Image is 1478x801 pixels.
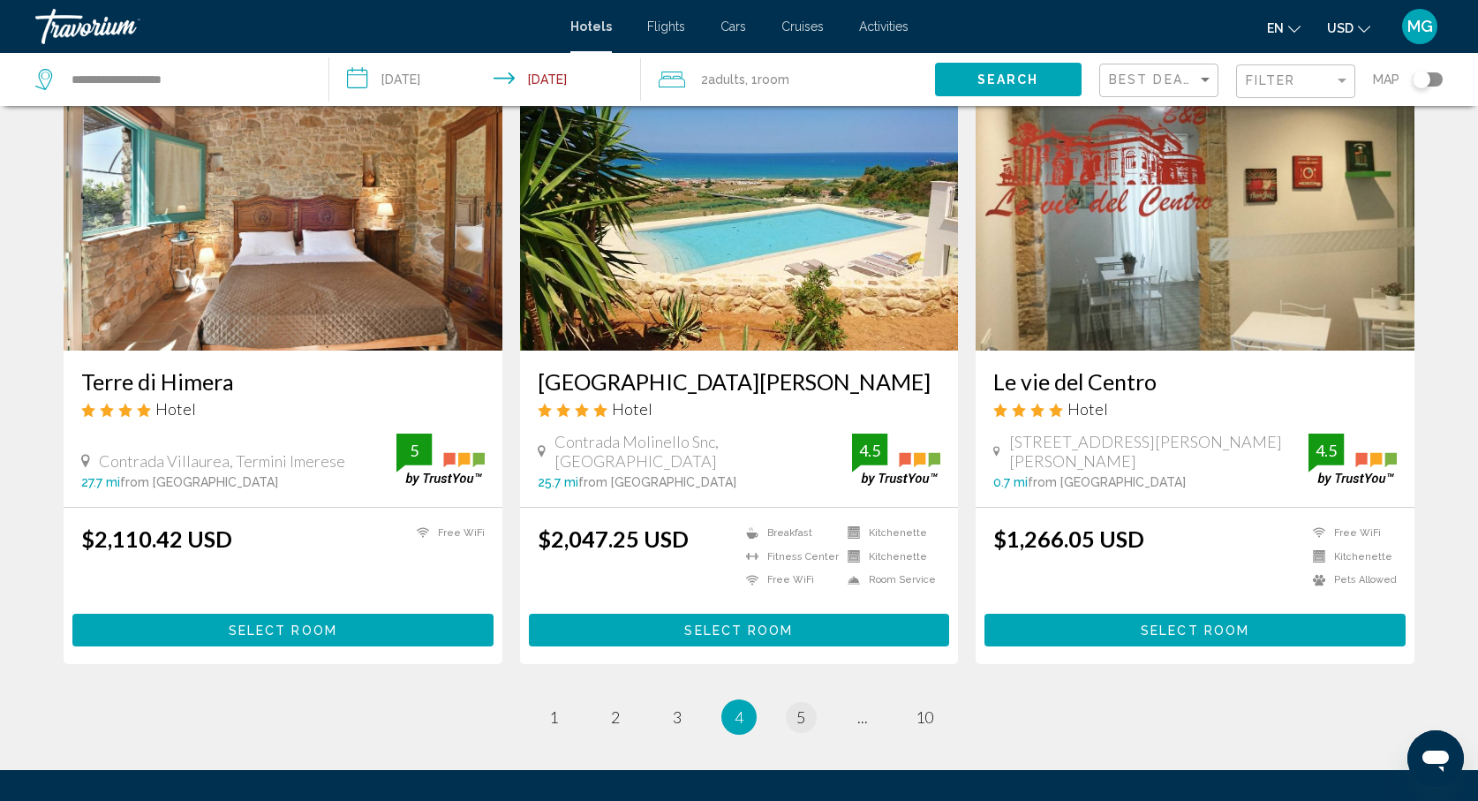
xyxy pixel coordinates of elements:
span: Map [1373,67,1399,92]
button: Toggle map [1399,72,1443,87]
div: 4 star Hotel [993,399,1397,419]
a: Le vie del Centro [993,368,1397,395]
span: MG [1407,18,1433,35]
img: Hotel image [976,68,1414,351]
li: Free WiFi [1304,525,1397,540]
span: 1 [549,707,558,727]
span: 3 [673,707,682,727]
div: 4 star Hotel [538,399,941,419]
span: ... [857,707,868,727]
button: Select Room [529,614,950,646]
button: Search [935,63,1082,95]
a: Flights [647,19,685,34]
a: Cruises [781,19,824,34]
span: Select Room [684,623,793,638]
span: Select Room [1141,623,1249,638]
span: Contrada Molinello Snc, [GEOGRAPHIC_DATA] [554,432,853,471]
button: Check-in date: Aug 27, 2025 Check-out date: Sep 5, 2025 [329,53,641,106]
li: Kitchenette [1304,549,1397,564]
span: 5 [796,707,805,727]
img: Hotel image [64,68,502,351]
img: trustyou-badge.svg [396,434,485,486]
span: Select Room [229,623,337,638]
span: Contrada Villaurea, Termini Imerese [99,451,345,471]
li: Free WiFi [408,525,485,540]
div: 4.5 [852,440,887,461]
a: Cars [720,19,746,34]
button: Filter [1236,64,1355,100]
a: Select Room [529,618,950,638]
img: trustyou-badge.svg [1308,434,1397,486]
a: Activities [859,19,909,34]
button: Travelers: 2 adults, 0 children [641,53,935,106]
div: 4 star Hotel [81,399,485,419]
mat-select: Sort by [1109,73,1213,88]
li: Pets Allowed [1304,572,1397,587]
ins: $2,110.42 USD [81,525,232,552]
button: Change language [1267,15,1301,41]
span: Hotel [1067,399,1108,419]
span: Search [977,73,1039,87]
span: 2 [701,67,745,92]
span: Filter [1246,73,1296,87]
iframe: Button to launch messaging window [1407,730,1464,787]
li: Kitchenette [839,549,940,564]
li: Kitchenette [839,525,940,540]
span: from [GEOGRAPHIC_DATA] [578,475,736,489]
span: 2 [611,707,620,727]
span: Hotel [155,399,196,419]
a: Travorium [35,9,553,44]
ins: $1,266.05 USD [993,525,1144,552]
span: Adults [708,72,745,87]
a: [GEOGRAPHIC_DATA][PERSON_NAME] [538,368,941,395]
a: Select Room [984,618,1406,638]
li: Fitness Center [737,549,839,564]
span: 10 [916,707,933,727]
span: from [GEOGRAPHIC_DATA] [120,475,278,489]
span: en [1267,21,1284,35]
div: 4.5 [1308,440,1344,461]
li: Room Service [839,572,940,587]
span: , 1 [745,67,789,92]
div: 5 [396,440,432,461]
span: Hotel [612,399,652,419]
span: 4 [735,707,743,727]
ins: $2,047.25 USD [538,525,689,552]
span: Best Deals [1109,72,1202,87]
img: Hotel image [520,68,959,351]
span: USD [1327,21,1354,35]
ul: Pagination [64,699,1414,735]
button: Select Room [72,614,494,646]
span: 0.7 mi [993,475,1028,489]
a: Select Room [72,618,494,638]
li: Free WiFi [737,572,839,587]
a: Hotels [570,19,612,34]
span: 25.7 mi [538,475,578,489]
span: [STREET_ADDRESS][PERSON_NAME][PERSON_NAME] [1009,432,1308,471]
a: Terre di Himera [81,368,485,395]
button: Select Room [984,614,1406,646]
span: from [GEOGRAPHIC_DATA] [1028,475,1186,489]
span: 27.7 mi [81,475,120,489]
img: trustyou-badge.svg [852,434,940,486]
span: Room [758,72,789,87]
button: Change currency [1327,15,1370,41]
li: Breakfast [737,525,839,540]
button: User Menu [1397,8,1443,45]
